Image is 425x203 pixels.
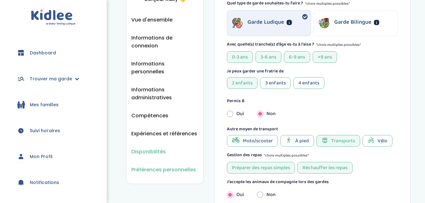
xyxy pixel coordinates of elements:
span: Vélo [378,137,387,145]
div: Non [252,188,282,202]
span: Transports [331,137,355,145]
img: garde-icon h-16 w-16 [319,18,329,28]
button: Informations de connexion [131,34,198,50]
span: Mes familles [30,101,59,108]
a: Mon Profil [9,145,97,168]
div: Préparer des repas simples [227,162,295,174]
label: Avec quelle(s) tranche(s) d'âge es-tu à l'aise ? [227,41,314,49]
div: Oui [222,188,252,202]
div: Oui [222,107,252,121]
div: Réchauffer les repas [297,162,353,174]
button: Expériences et références [131,130,197,138]
button: Disponibilités [131,148,166,156]
a: Suivi horaires [9,119,97,142]
a: Mes familles [9,93,97,116]
div: 4 enfants [293,77,324,89]
span: *choix multiples possibles* [316,41,361,49]
button: Préférences personnelles [131,166,196,174]
div: 3 enfants [260,77,291,89]
span: Notifications [30,179,59,186]
div: 6-9 ans [284,51,310,63]
span: Moto/scooter [243,137,273,145]
div: +9 ans [313,51,337,63]
img: garde-icon h-16 w-16 [232,18,242,28]
span: Dashboard [30,50,56,56]
label: J'accepte les animaux de compagnie lors des gardes [227,179,329,185]
button: Compétences [131,112,168,120]
label: Gestion des repas [227,152,262,159]
a: Dashboard [9,41,97,64]
span: *choix multiples possibles* [264,152,309,159]
label: Autre moyen de transport [227,126,278,132]
img: logo.svg [31,9,76,26]
button: Informations personnelles [131,60,198,76]
div: 0-3 ans [227,51,253,63]
div: Non [252,107,282,121]
a: Notifications [9,171,97,194]
a: Trouver ma garde [9,67,97,90]
div: 3-6 ans [255,51,281,63]
label: Je peux garder une fratrie de [227,68,284,75]
label: Permis B [227,98,245,104]
p: Garde Ludique [247,18,284,27]
button: Vue d'ensemble [131,16,172,24]
p: Garde Bilingue [334,18,372,27]
span: Mon Profil [30,153,53,160]
span: À pied [295,137,309,145]
div: 2 enfants [227,77,258,89]
span: Suivi horaires [30,127,60,134]
button: Informations administratives [131,86,198,101]
span: Trouver ma garde [30,76,72,82]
